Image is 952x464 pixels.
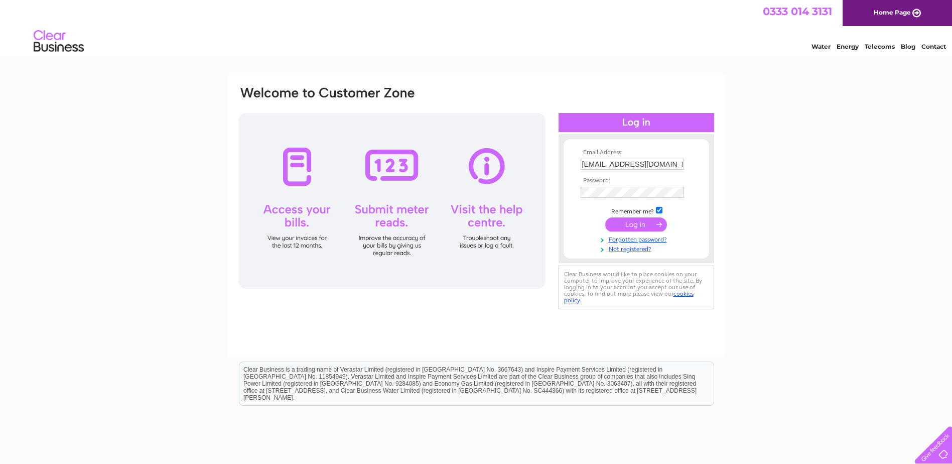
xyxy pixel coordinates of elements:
[581,244,695,253] a: Not registered?
[564,290,694,304] a: cookies policy
[865,43,895,50] a: Telecoms
[837,43,859,50] a: Energy
[605,217,667,231] input: Submit
[921,43,946,50] a: Contact
[811,43,831,50] a: Water
[559,266,714,309] div: Clear Business would like to place cookies on your computer to improve your experience of the sit...
[763,5,832,18] a: 0333 014 3131
[239,6,714,49] div: Clear Business is a trading name of Verastar Limited (registered in [GEOGRAPHIC_DATA] No. 3667643...
[33,26,84,57] img: logo.png
[578,177,695,184] th: Password:
[578,149,695,156] th: Email Address:
[901,43,915,50] a: Blog
[578,205,695,215] td: Remember me?
[581,234,695,244] a: Forgotten password?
